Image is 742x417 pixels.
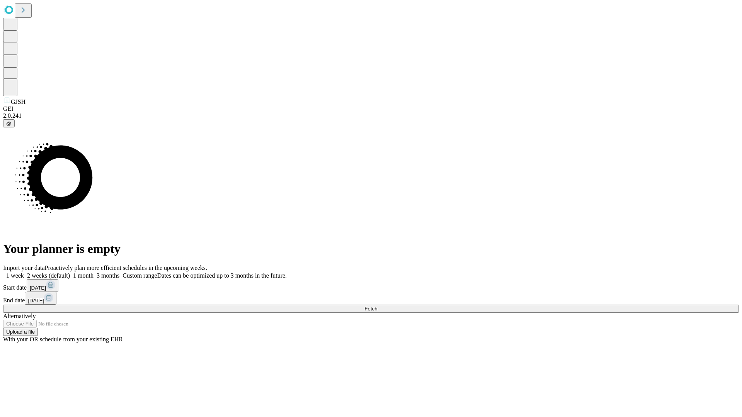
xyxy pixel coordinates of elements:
span: Proactively plan more efficient schedules in the upcoming weeks. [45,264,207,271]
span: 3 months [97,272,119,279]
div: 2.0.241 [3,112,739,119]
span: 2 weeks (default) [27,272,70,279]
span: Alternatively [3,313,36,319]
span: [DATE] [30,285,46,291]
span: Dates can be optimized up to 3 months in the future. [157,272,287,279]
span: @ [6,120,12,126]
span: [DATE] [28,298,44,303]
span: With your OR schedule from your existing EHR [3,336,123,342]
div: End date [3,292,739,305]
button: @ [3,119,15,127]
span: Import your data [3,264,45,271]
button: Upload a file [3,328,38,336]
button: [DATE] [25,292,56,305]
div: GEI [3,105,739,112]
button: [DATE] [27,279,58,292]
button: Fetch [3,305,739,313]
span: Fetch [364,306,377,312]
span: 1 month [73,272,94,279]
span: Custom range [123,272,157,279]
span: GJSH [11,98,26,105]
div: Start date [3,279,739,292]
span: 1 week [6,272,24,279]
h1: Your planner is empty [3,242,739,256]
